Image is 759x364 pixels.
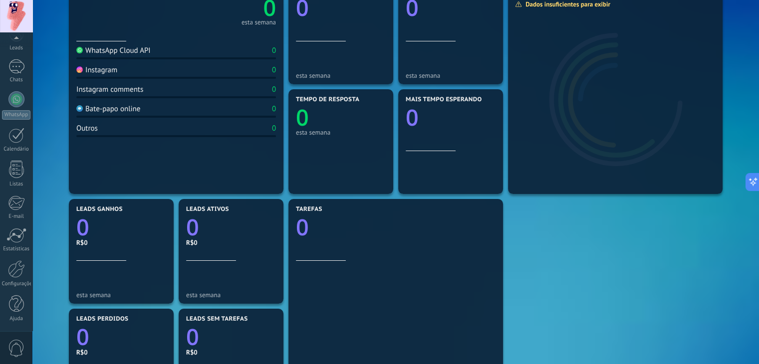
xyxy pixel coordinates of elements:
[76,322,166,352] a: 0
[406,102,419,133] text: 0
[186,206,229,213] span: Leads ativos
[2,110,30,120] div: WhatsApp
[186,291,276,299] div: esta semana
[2,246,31,252] div: Estatísticas
[76,105,83,112] img: Bate-papo online
[2,77,31,83] div: Chats
[272,85,276,94] div: 0
[76,104,140,114] div: Bate-papo online
[76,316,128,323] span: Leads perdidos
[186,212,276,242] a: 0
[2,45,31,51] div: Leads
[296,102,309,133] text: 0
[406,96,482,103] span: Mais tempo esperando
[76,322,89,352] text: 0
[76,238,166,247] div: R$0
[296,96,359,103] span: Tempo de resposta
[2,213,31,220] div: E-mail
[76,124,98,133] div: Outros
[76,348,166,357] div: R$0
[76,47,83,53] img: WhatsApp Cloud API
[272,124,276,133] div: 0
[76,212,166,242] a: 0
[272,104,276,114] div: 0
[2,181,31,187] div: Listas
[296,72,386,79] div: esta semana
[296,206,322,213] span: Tarefas
[272,46,276,55] div: 0
[76,66,83,73] img: Instagram
[2,146,31,153] div: Calendário
[76,85,143,94] div: Instagram comments
[186,316,248,323] span: Leads sem tarefas
[296,212,496,242] a: 0
[186,322,199,352] text: 0
[2,281,31,287] div: Configurações
[296,129,386,136] div: esta semana
[2,316,31,322] div: Ajuda
[76,206,123,213] span: Leads ganhos
[296,212,309,242] text: 0
[242,20,276,25] div: esta semana
[186,322,276,352] a: 0
[186,238,276,247] div: R$0
[76,46,151,55] div: WhatsApp Cloud API
[76,212,89,242] text: 0
[76,291,166,299] div: esta semana
[186,212,199,242] text: 0
[186,348,276,357] div: R$0
[272,65,276,75] div: 0
[76,65,117,75] div: Instagram
[406,72,496,79] div: esta semana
